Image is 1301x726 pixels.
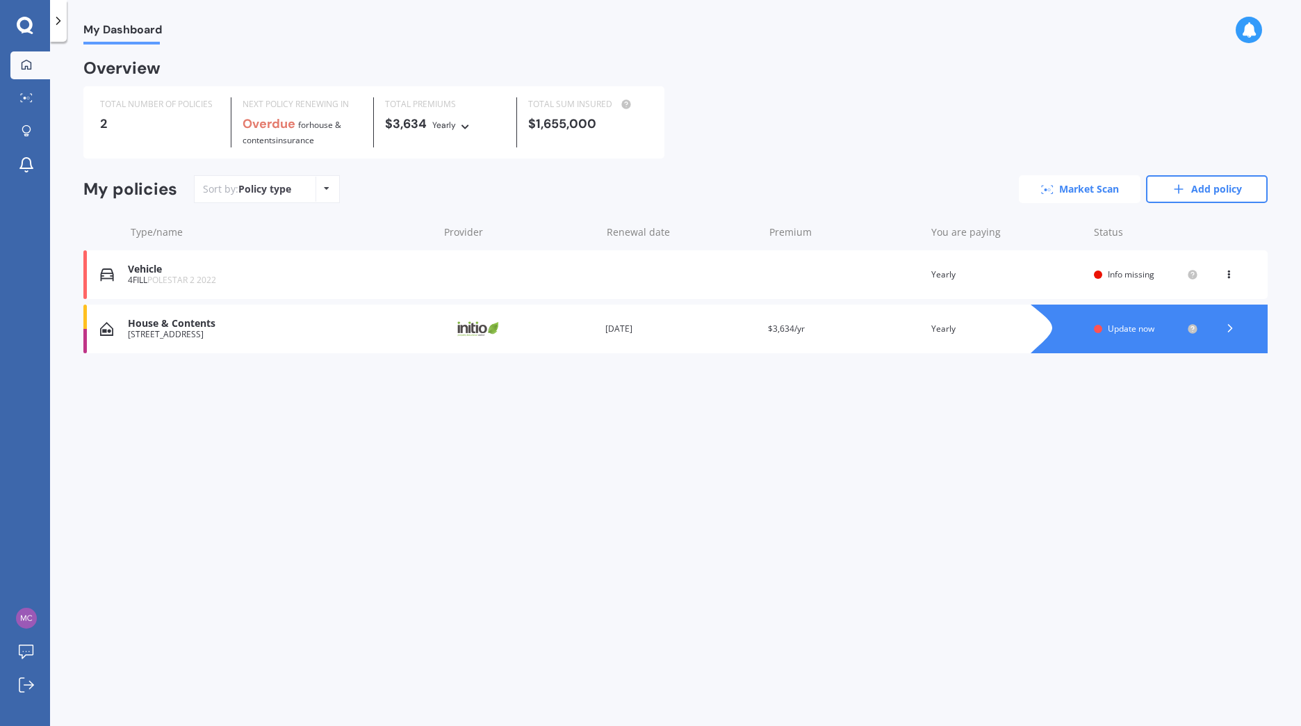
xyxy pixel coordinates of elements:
[128,330,432,339] div: [STREET_ADDRESS]
[607,225,758,239] div: Renewal date
[128,275,432,285] div: 4FILL
[16,608,37,629] img: b2a344af3947e089d780560bc23f7e73
[128,264,432,275] div: Vehicle
[1108,323,1154,334] span: Update now
[931,268,1083,282] div: Yearly
[1019,175,1140,203] a: Market Scan
[385,117,505,132] div: $3,634
[931,322,1083,336] div: Yearly
[432,118,456,132] div: Yearly
[769,225,921,239] div: Premium
[100,97,220,111] div: TOTAL NUMBER OF POLICIES
[238,182,291,196] div: Policy type
[203,182,291,196] div: Sort by:
[1094,225,1198,239] div: Status
[83,61,161,75] div: Overview
[243,115,295,132] b: Overdue
[931,225,1083,239] div: You are paying
[128,318,432,330] div: House & Contents
[443,316,512,342] img: Initio
[605,322,757,336] div: [DATE]
[100,268,114,282] img: Vehicle
[768,323,805,334] span: $3,634/yr
[528,117,648,131] div: $1,655,000
[131,225,433,239] div: Type/name
[83,23,162,42] span: My Dashboard
[100,117,220,131] div: 2
[243,97,362,111] div: NEXT POLICY RENEWING IN
[1108,268,1154,280] span: Info missing
[1146,175,1268,203] a: Add policy
[528,97,648,111] div: TOTAL SUM INSURED
[444,225,596,239] div: Provider
[83,179,177,200] div: My policies
[147,274,216,286] span: POLESTAR 2 2022
[385,97,505,111] div: TOTAL PREMIUMS
[100,322,113,336] img: House & Contents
